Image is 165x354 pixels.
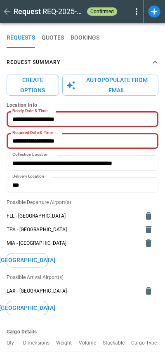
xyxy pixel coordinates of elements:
[12,152,49,158] label: Collection Location
[62,75,158,96] button: Autopopulate from Email
[7,75,59,96] button: Create Options
[23,340,56,346] p: Dimensions
[140,221,157,238] button: delete
[7,340,21,346] p: Qty
[140,283,157,299] button: delete
[7,199,158,206] p: Possible Departure Airport(s)
[7,301,48,315] button: [GEOGRAPHIC_DATA]
[12,173,44,180] label: Delivery Location
[42,7,84,16] h2: REQ-2025-000008
[14,7,41,16] h1: Request
[7,274,158,281] p: Possible Arrival Airport(s)
[7,253,48,267] button: [GEOGRAPHIC_DATA]
[79,340,103,346] p: Volume
[131,340,163,346] p: Cargo Type
[7,102,158,108] h6: Location Info
[7,112,153,127] input: Choose date, selected date is Sep 24, 2025
[56,340,78,346] p: Weight
[89,9,115,14] span: confirmed
[103,340,131,346] p: Stackable
[7,61,60,64] h4: Request Summary
[7,288,139,295] span: LAX - [GEOGRAPHIC_DATA]
[7,240,139,247] span: MIA - [GEOGRAPHIC_DATA]
[7,28,35,48] button: REQUESTS
[7,329,158,335] h6: Cargo Details
[7,213,139,220] span: FLL - [GEOGRAPHIC_DATA]
[7,226,139,233] span: TPA - [GEOGRAPHIC_DATA]
[140,208,157,224] button: delete
[12,108,47,114] label: Ready Date & Time
[140,235,157,251] button: delete
[7,134,153,149] input: Choose date, selected date is Sep 25, 2025
[12,130,53,136] label: Required Date & Time
[71,28,99,48] button: BOOKINGS
[42,28,64,48] button: QUOTES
